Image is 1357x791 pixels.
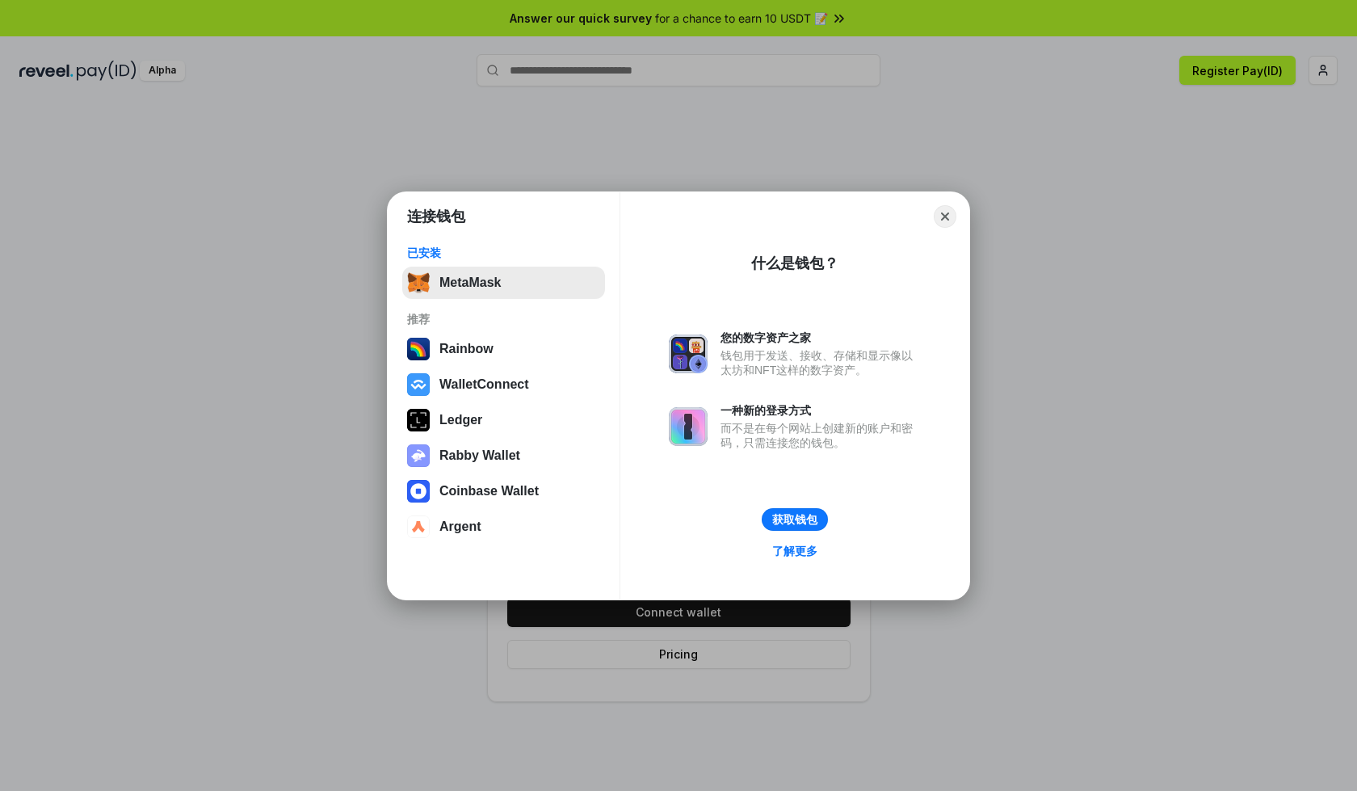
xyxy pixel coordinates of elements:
[439,413,482,427] div: Ledger
[721,421,921,450] div: 而不是在每个网站上创建新的账户和密码，只需连接您的钱包。
[439,448,520,463] div: Rabby Wallet
[934,205,956,228] button: Close
[751,254,838,273] div: 什么是钱包？
[721,403,921,418] div: 一种新的登录方式
[402,511,605,543] button: Argent
[407,312,600,326] div: 推荐
[669,407,708,446] img: svg+xml,%3Csvg%20xmlns%3D%22http%3A%2F%2Fwww.w3.org%2F2000%2Fsvg%22%20fill%3D%22none%22%20viewBox...
[439,484,539,499] div: Coinbase Wallet
[407,246,600,260] div: 已安装
[407,271,430,294] img: svg+xml,%3Csvg%20fill%3D%22none%22%20height%3D%2233%22%20viewBox%3D%220%200%2035%2033%22%20width%...
[439,520,481,534] div: Argent
[407,480,430,503] img: svg+xml,%3Csvg%20width%3D%2228%22%20height%3D%2228%22%20viewBox%3D%220%200%2028%2028%22%20fill%3D...
[721,348,921,377] div: 钱包用于发送、接收、存储和显示像以太坊和NFT这样的数字资产。
[407,515,430,538] img: svg+xml,%3Csvg%20width%3D%2228%22%20height%3D%2228%22%20viewBox%3D%220%200%2028%2028%22%20fill%3D...
[402,404,605,436] button: Ledger
[402,475,605,507] button: Coinbase Wallet
[439,377,529,392] div: WalletConnect
[763,541,827,562] a: 了解更多
[407,338,430,360] img: svg+xml,%3Csvg%20width%3D%22120%22%20height%3D%22120%22%20viewBox%3D%220%200%20120%20120%22%20fil...
[772,512,817,527] div: 获取钱包
[762,508,828,531] button: 获取钱包
[402,333,605,365] button: Rainbow
[402,368,605,401] button: WalletConnect
[439,276,501,290] div: MetaMask
[402,267,605,299] button: MetaMask
[402,440,605,472] button: Rabby Wallet
[407,444,430,467] img: svg+xml,%3Csvg%20xmlns%3D%22http%3A%2F%2Fwww.w3.org%2F2000%2Fsvg%22%20fill%3D%22none%22%20viewBox...
[669,334,708,373] img: svg+xml,%3Csvg%20xmlns%3D%22http%3A%2F%2Fwww.w3.org%2F2000%2Fsvg%22%20fill%3D%22none%22%20viewBox...
[407,373,430,396] img: svg+xml,%3Csvg%20width%3D%2228%22%20height%3D%2228%22%20viewBox%3D%220%200%2028%2028%22%20fill%3D...
[407,409,430,431] img: svg+xml,%3Csvg%20xmlns%3D%22http%3A%2F%2Fwww.w3.org%2F2000%2Fsvg%22%20width%3D%2228%22%20height%3...
[407,207,465,226] h1: 连接钱包
[439,342,494,356] div: Rainbow
[772,544,817,558] div: 了解更多
[721,330,921,345] div: 您的数字资产之家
